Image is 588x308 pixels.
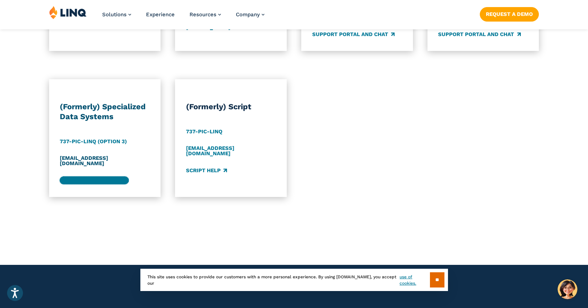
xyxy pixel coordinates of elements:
a: Company [236,11,264,18]
a: 737-PIC-LINQ [186,128,222,135]
a: Resources [190,11,221,18]
a: Support Portal and Chat [312,30,395,38]
nav: Primary Navigation [102,6,264,29]
div: This site uses cookies to provide our customers with a more personal experience. By using [DOMAIN... [140,269,448,291]
a: Request a Demo [480,7,539,21]
a: 737-PIC-LINQ (Option 3) [60,138,127,146]
h3: (Formerly) Script [186,102,276,112]
h3: (Formerly) Specialized Data Systems [60,102,150,122]
a: Solutions [102,11,131,18]
button: Hello, have a question? Let’s chat. [558,279,577,299]
a: Experience [146,11,175,18]
a: Support Portal and Chat [438,30,520,38]
a: X-Connect (Support) [60,176,129,184]
span: Solutions [102,11,127,18]
a: use of cookies. [400,274,430,286]
a: [EMAIL_ADDRESS][DOMAIN_NAME] [186,145,276,157]
nav: Button Navigation [480,6,539,21]
a: Script Help [186,167,227,174]
a: [EMAIL_ADDRESS][DOMAIN_NAME] [60,155,150,167]
span: Resources [190,11,216,18]
span: Company [236,11,260,18]
img: LINQ | K‑12 Software [49,6,87,19]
